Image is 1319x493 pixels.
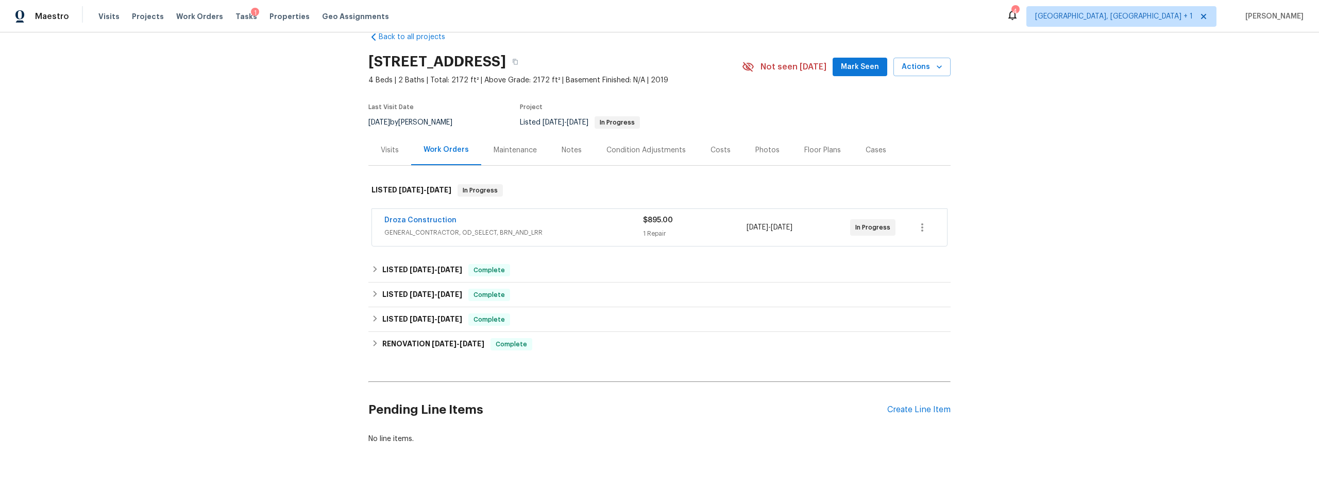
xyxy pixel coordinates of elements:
[543,119,564,126] span: [DATE]
[494,145,537,155] div: Maintenance
[432,340,456,347] span: [DATE]
[833,58,887,77] button: Mark Seen
[235,13,257,20] span: Tasks
[368,119,390,126] span: [DATE]
[562,145,582,155] div: Notes
[132,11,164,22] span: Projects
[432,340,484,347] span: -
[1035,11,1193,22] span: [GEOGRAPHIC_DATA], [GEOGRAPHIC_DATA] + 1
[410,291,434,298] span: [DATE]
[368,104,414,110] span: Last Visit Date
[410,266,434,273] span: [DATE]
[368,75,742,85] span: 4 Beds | 2 Baths | Total: 2172 ft² | Above Grade: 2172 ft² | Basement Finished: N/A | 2019
[747,222,792,233] span: -
[371,184,451,197] h6: LISTED
[410,315,434,323] span: [DATE]
[399,186,451,193] span: -
[506,52,525,71] button: Copy Address
[760,62,826,72] span: Not seen [DATE]
[368,116,465,129] div: by [PERSON_NAME]
[469,265,509,275] span: Complete
[368,258,951,283] div: LISTED [DATE]-[DATE]Complete
[382,338,484,350] h6: RENOVATION
[410,291,462,298] span: -
[596,119,639,126] span: In Progress
[368,386,887,434] h2: Pending Line Items
[469,314,509,325] span: Complete
[368,332,951,357] div: RENOVATION [DATE]-[DATE]Complete
[567,119,588,126] span: [DATE]
[711,145,731,155] div: Costs
[887,405,951,415] div: Create Line Item
[427,186,451,193] span: [DATE]
[643,228,747,239] div: 1 Repair
[606,145,686,155] div: Condition Adjustments
[410,266,462,273] span: -
[1011,6,1019,16] div: 4
[643,217,673,224] span: $895.00
[893,58,951,77] button: Actions
[855,222,894,233] span: In Progress
[437,266,462,273] span: [DATE]
[251,8,259,18] div: 1
[520,104,543,110] span: Project
[459,185,502,196] span: In Progress
[98,11,120,22] span: Visits
[382,264,462,276] h6: LISTED
[437,315,462,323] span: [DATE]
[384,217,456,224] a: Droza Construction
[35,11,69,22] span: Maestro
[382,313,462,326] h6: LISTED
[755,145,780,155] div: Photos
[460,340,484,347] span: [DATE]
[520,119,640,126] span: Listed
[368,283,951,307] div: LISTED [DATE]-[DATE]Complete
[381,145,399,155] div: Visits
[469,290,509,300] span: Complete
[543,119,588,126] span: -
[747,224,768,231] span: [DATE]
[399,186,424,193] span: [DATE]
[176,11,223,22] span: Work Orders
[384,227,643,238] span: GENERAL_CONTRACTOR, OD_SELECT, BRN_AND_LRR
[866,145,886,155] div: Cases
[368,174,951,207] div: LISTED [DATE]-[DATE]In Progress
[368,307,951,332] div: LISTED [DATE]-[DATE]Complete
[368,57,506,67] h2: [STREET_ADDRESS]
[269,11,310,22] span: Properties
[804,145,841,155] div: Floor Plans
[368,32,467,42] a: Back to all projects
[424,145,469,155] div: Work Orders
[902,61,942,74] span: Actions
[492,339,531,349] span: Complete
[322,11,389,22] span: Geo Assignments
[410,315,462,323] span: -
[437,291,462,298] span: [DATE]
[368,434,951,444] div: No line items.
[841,61,879,74] span: Mark Seen
[1241,11,1304,22] span: [PERSON_NAME]
[382,289,462,301] h6: LISTED
[771,224,792,231] span: [DATE]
